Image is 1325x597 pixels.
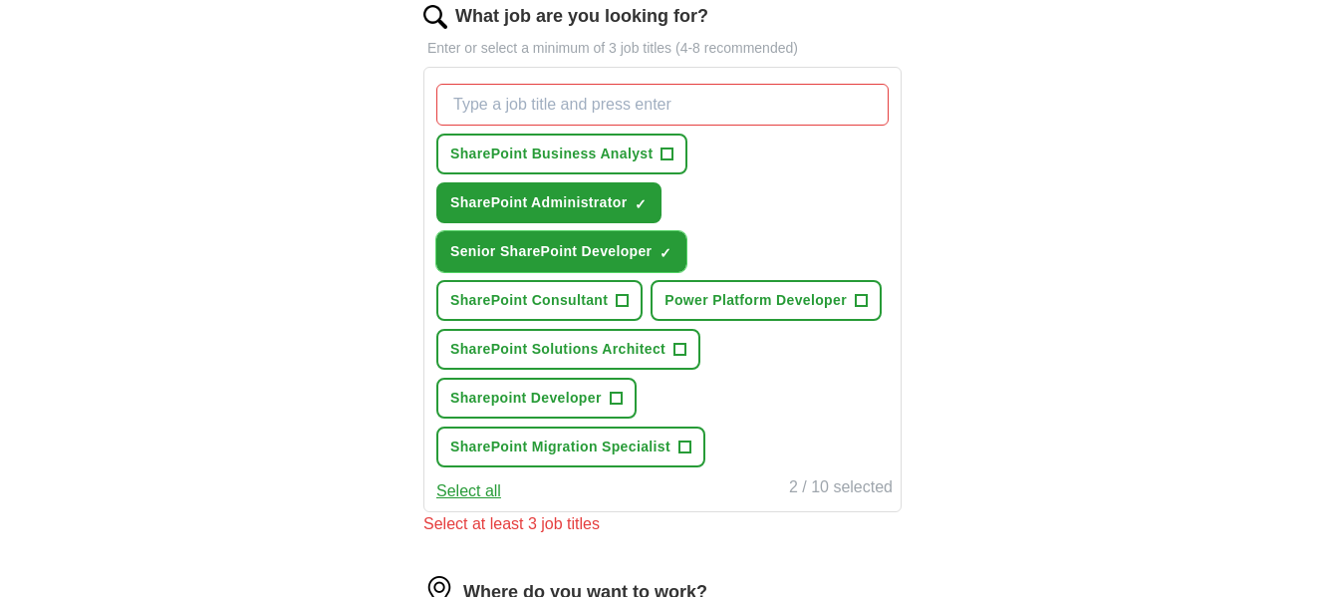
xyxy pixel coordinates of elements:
[450,144,653,164] span: SharePoint Business Analyst
[436,182,662,223] button: SharePoint Administrator✓
[450,437,670,457] span: SharePoint Migration Specialist
[660,245,671,261] span: ✓
[436,84,889,126] input: Type a job title and press enter
[436,378,637,419] button: Sharepoint Developer
[789,475,893,503] div: 2 / 10 selected
[436,427,705,467] button: SharePoint Migration Specialist
[436,479,501,503] button: Select all
[450,290,608,311] span: SharePoint Consultant
[423,512,902,536] div: Select at least 3 job titles
[436,134,687,174] button: SharePoint Business Analyst
[450,241,652,262] span: Senior SharePoint Developer
[436,329,700,370] button: SharePoint Solutions Architect
[450,192,627,213] span: SharePoint Administrator
[423,5,447,29] img: search.png
[664,290,847,311] span: Power Platform Developer
[436,231,686,272] button: Senior SharePoint Developer✓
[450,339,665,360] span: SharePoint Solutions Architect
[450,388,602,409] span: Sharepoint Developer
[436,280,643,321] button: SharePoint Consultant
[423,38,902,59] p: Enter or select a minimum of 3 job titles (4-8 recommended)
[651,280,882,321] button: Power Platform Developer
[455,3,708,30] label: What job are you looking for?
[635,196,647,212] span: ✓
